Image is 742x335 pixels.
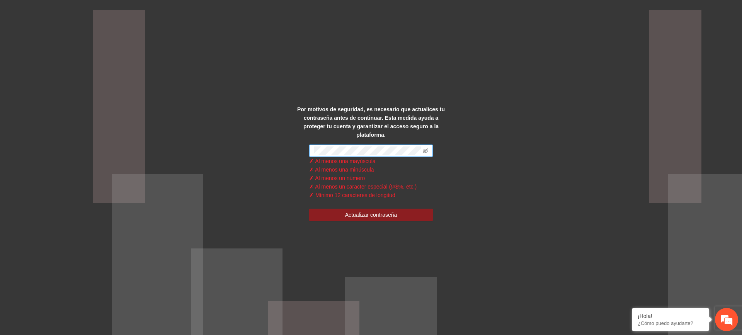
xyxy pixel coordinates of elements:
[4,211,147,238] textarea: Escriba su mensaje y pulse “Intro”
[309,157,433,165] div: ✗ Al menos una mayúscula
[345,211,397,219] span: Actualizar contraseña
[309,174,433,182] div: ✗ Al menos un número
[638,320,703,326] p: ¿Cómo puedo ayudarte?
[127,4,145,22] div: Minimizar ventana de chat en vivo
[40,39,130,49] div: Chatee con nosotros ahora
[309,191,433,199] div: ✗ Mínimo 12 caracteres de longitud
[45,103,107,181] span: Estamos en línea.
[423,148,428,153] span: eye-invisible
[309,165,433,174] div: ✗ Al menos una minúscula
[309,209,433,221] button: Actualizar contraseña
[638,313,703,319] div: ¡Hola!
[297,106,445,138] strong: Por motivos de seguridad, es necesario que actualices tu contraseña antes de continuar. Esta medi...
[309,182,433,191] div: ✗ Al menos un caracter especial (!#$%, etc.)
